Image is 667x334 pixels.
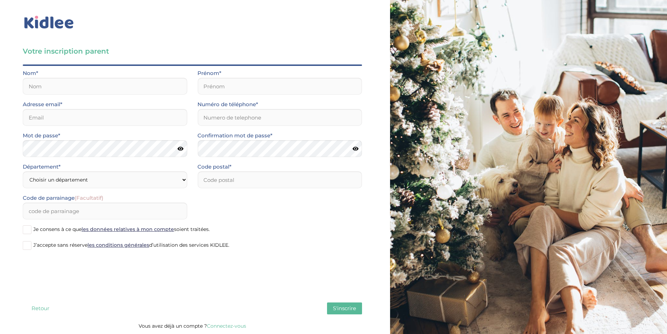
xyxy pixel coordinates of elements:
[23,302,58,314] button: Retour
[23,162,61,171] label: Département*
[23,203,187,219] input: code de parrainage
[197,69,221,78] label: Prénom*
[197,171,362,188] input: Code postal
[23,14,75,30] img: logo_kidlee_bleu
[23,100,62,109] label: Adresse email*
[23,46,362,56] h3: Votre inscription parent
[75,195,103,201] span: (Facultatif)
[23,321,362,330] p: Vous avez déjà un compte ?
[197,109,362,126] input: Numero de telephone
[33,226,210,232] span: Je consens à ce que soient traitées.
[23,193,103,203] label: Code de parrainage
[197,162,231,171] label: Code postal*
[327,302,362,314] button: S'inscrire
[23,109,187,126] input: Email
[33,242,229,248] span: J’accepte sans réserve d’utilisation des services KIDLEE.
[207,323,246,329] a: Connectez-vous
[197,78,362,95] input: Prénom
[88,242,149,248] a: les conditions générales
[82,226,174,232] a: les données relatives à mon compte
[23,78,187,95] input: Nom
[197,131,272,140] label: Confirmation mot de passe*
[23,131,60,140] label: Mot de passe*
[333,305,356,312] span: S'inscrire
[197,100,258,109] label: Numéro de téléphone*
